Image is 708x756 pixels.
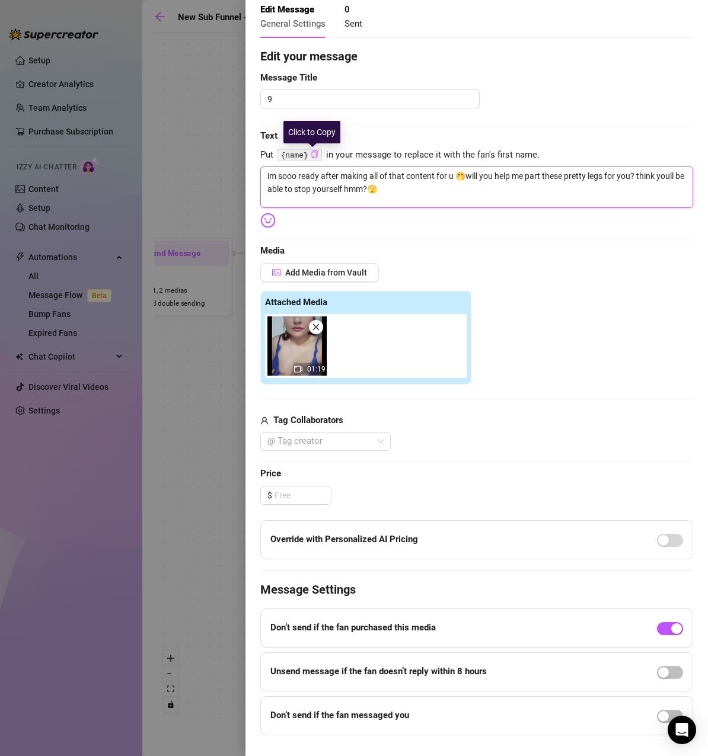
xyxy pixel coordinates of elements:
span: picture [272,268,280,277]
strong: Override with Personalized AI Pricing [270,534,418,544]
div: Click to Copy [283,121,340,143]
textarea: 9 [260,89,480,108]
code: {name} [278,149,322,161]
img: svg%3e [260,213,276,228]
strong: 0 [345,4,350,15]
textarea: im sooo ready after making all of that content for u 🤭will you help me part these pretty legs for... [260,166,693,208]
strong: Price [260,468,281,479]
strong: Media [260,245,285,256]
strong: Don’t send if the fan purchased this media [270,622,436,633]
span: copy [311,150,318,158]
span: Put in your message to replace it with the fan's first name. [260,148,693,162]
strong: Text [260,130,278,141]
span: user [260,414,269,428]
span: General Settings [260,18,326,29]
h4: Message Settings [260,581,693,598]
strong: Edit Message [260,4,314,15]
strong: Unsend message if the fan doesn’t reply within 8 hours [270,666,487,677]
span: video-camera [294,365,302,373]
div: 01:19 [267,316,327,376]
span: Add Media from Vault [285,268,367,277]
span: close [312,323,320,331]
strong: Message Title [260,72,317,83]
button: Click to Copy [311,150,318,159]
div: Open Intercom Messenger [668,716,696,744]
span: 01:19 [307,365,326,373]
img: media [267,316,327,376]
button: Add Media from Vault [260,263,379,282]
strong: Don’t send if the fan messaged you [270,710,409,720]
strong: Tag Collaborators [273,415,343,425]
strong: Attached Media [265,297,327,307]
span: Sent [345,18,362,29]
input: Free [275,486,331,504]
strong: Edit your message [260,49,358,63]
